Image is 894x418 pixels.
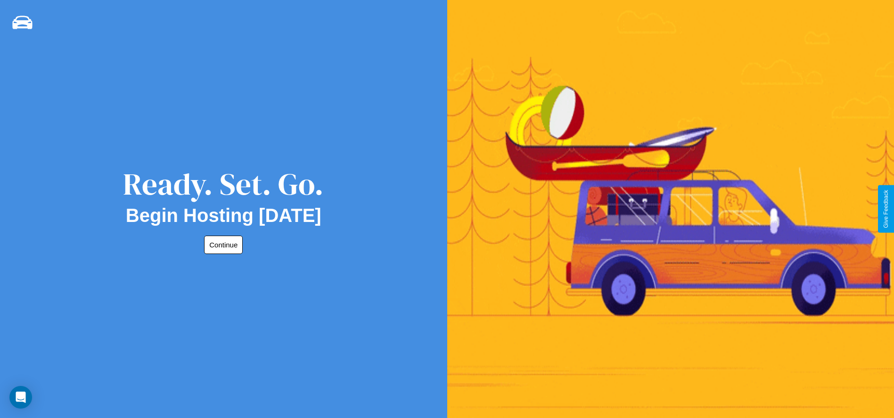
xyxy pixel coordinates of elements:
div: Open Intercom Messenger [9,386,32,409]
div: Ready. Set. Go. [123,163,324,205]
button: Continue [204,236,243,254]
div: Give Feedback [883,190,889,228]
h2: Begin Hosting [DATE] [126,205,321,226]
